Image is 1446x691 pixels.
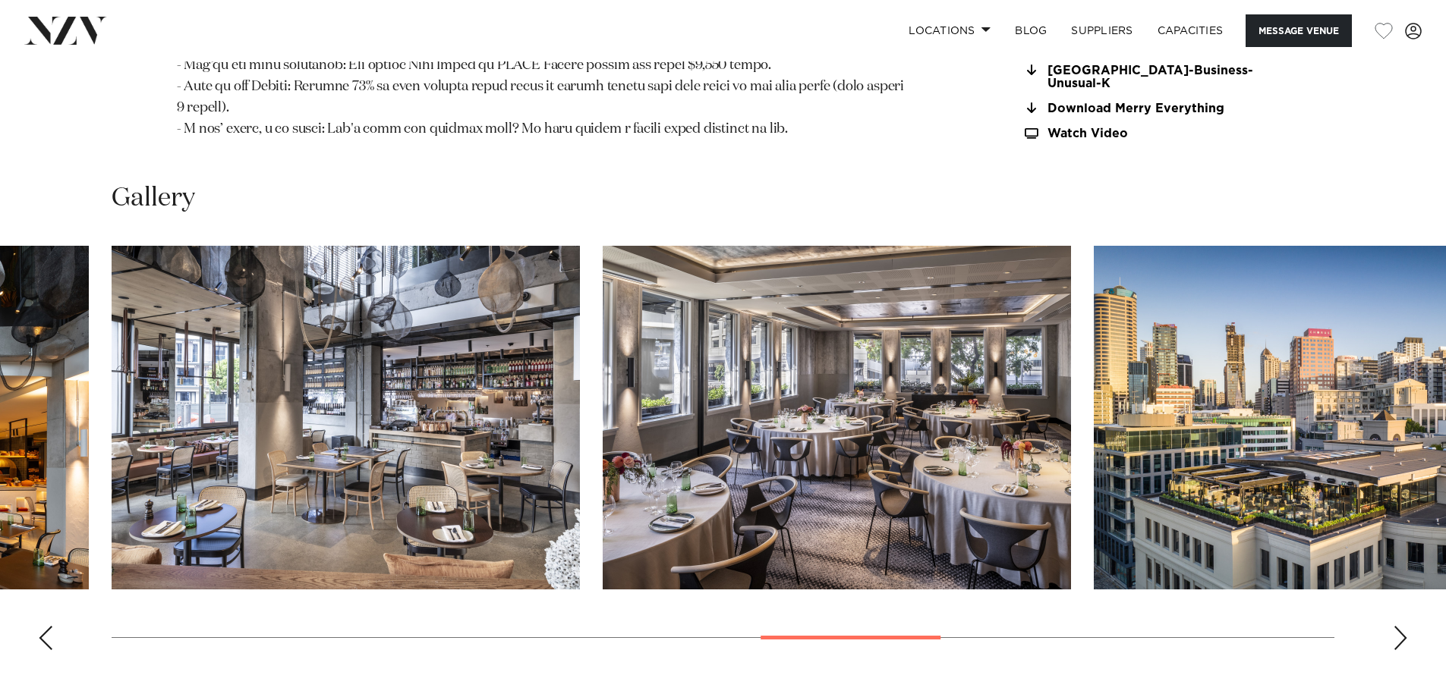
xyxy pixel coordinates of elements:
[112,181,195,215] h2: Gallery
[112,246,580,589] swiper-slide: 10 / 17
[1022,52,1270,90] a: Download QT-[GEOGRAPHIC_DATA]-Business-Unusual-K
[1059,14,1145,47] a: SUPPLIERS
[896,14,1003,47] a: Locations
[1022,127,1270,140] a: Watch Video
[1022,102,1270,115] a: Download Merry Everything
[1145,14,1236,47] a: Capacities
[603,246,1071,589] swiper-slide: 11 / 17
[1246,14,1352,47] button: Message Venue
[1003,14,1059,47] a: BLOG
[24,17,107,44] img: nzv-logo.png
